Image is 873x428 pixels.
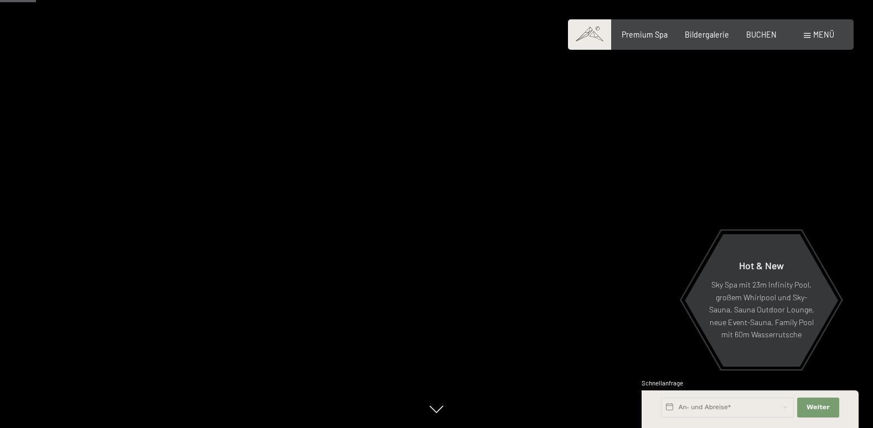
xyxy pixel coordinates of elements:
[746,30,777,39] a: BUCHEN
[739,259,784,272] span: Hot & New
[813,30,834,39] span: Menü
[807,403,830,412] span: Weiter
[685,30,729,39] a: Bildergalerie
[797,398,839,417] button: Weiter
[684,233,839,367] a: Hot & New Sky Spa mit 23m Infinity Pool, großem Whirlpool und Sky-Sauna, Sauna Outdoor Lounge, ne...
[642,379,683,387] span: Schnellanfrage
[622,30,668,39] a: Premium Spa
[709,279,814,341] p: Sky Spa mit 23m Infinity Pool, großem Whirlpool und Sky-Sauna, Sauna Outdoor Lounge, neue Event-S...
